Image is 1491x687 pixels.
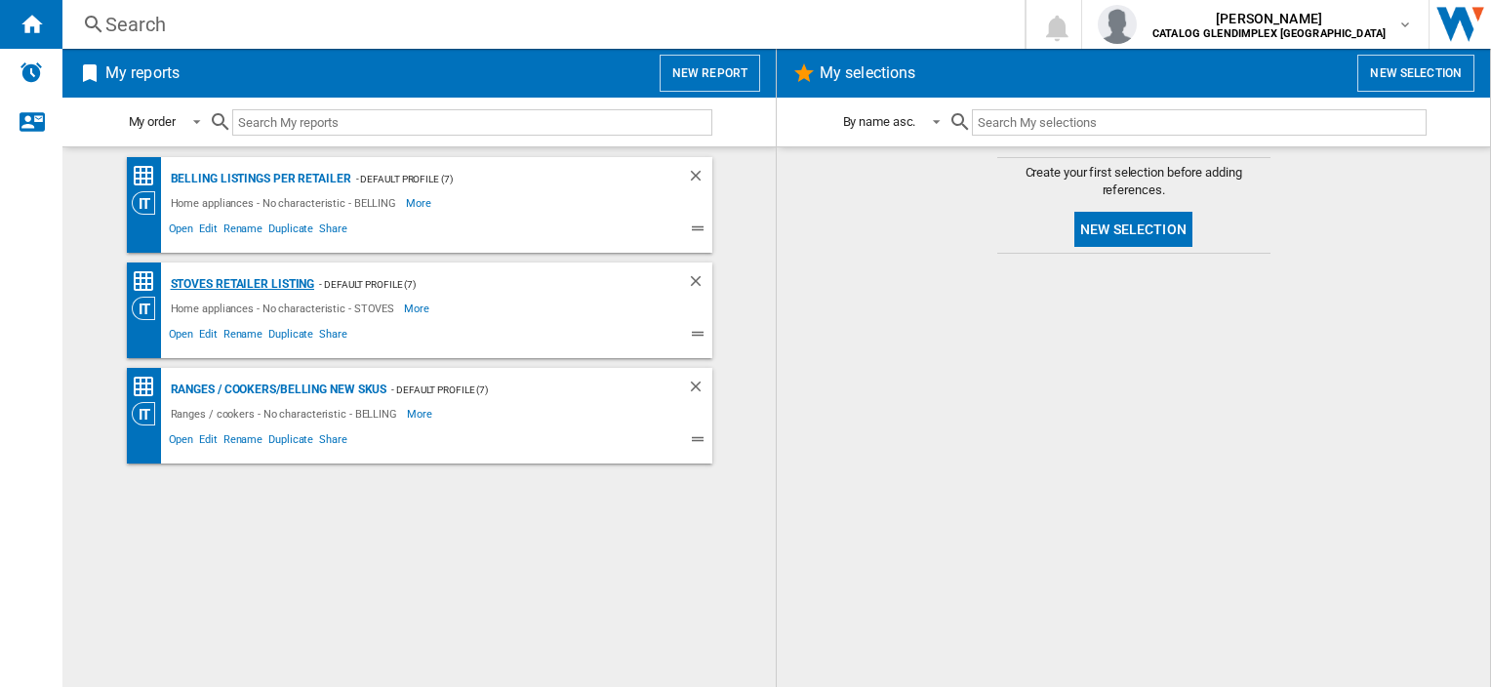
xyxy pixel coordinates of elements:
b: CATALOG GLENDIMPLEX [GEOGRAPHIC_DATA] [1152,27,1386,40]
input: Search My selections [972,109,1426,136]
div: Price Matrix [132,269,166,294]
div: - Default profile (7) [386,378,647,402]
span: Rename [221,430,265,454]
span: Rename [221,325,265,348]
button: New report [660,55,760,92]
h2: My selections [816,55,919,92]
span: Share [316,325,350,348]
div: Delete [687,378,712,402]
div: - Default profile (7) [351,167,648,191]
span: Edit [196,325,221,348]
div: STOVES Retailer Listing [166,272,315,297]
div: Ranges / cookers - No characteristic - BELLING [166,402,407,425]
button: New selection [1074,212,1192,247]
div: My order [129,114,176,129]
span: Edit [196,430,221,454]
div: Home appliances - No characteristic - STOVES [166,297,405,320]
span: Open [166,220,197,243]
img: alerts-logo.svg [20,61,43,84]
span: Open [166,325,197,348]
span: [PERSON_NAME] [1152,9,1386,28]
button: New selection [1357,55,1474,92]
span: Rename [221,220,265,243]
span: Share [316,220,350,243]
div: By name asc. [843,114,916,129]
span: More [407,402,435,425]
span: Duplicate [265,325,316,348]
div: Category View [132,402,166,425]
span: More [404,297,432,320]
div: Ranges / cookers/BELLING NEW SKUS [166,378,387,402]
span: Open [166,430,197,454]
input: Search My reports [232,109,712,136]
div: Category View [132,297,166,320]
img: profile.jpg [1098,5,1137,44]
div: Home appliances - No characteristic - BELLING [166,191,407,215]
div: - Default profile (7) [314,272,647,297]
span: More [406,191,434,215]
span: Duplicate [265,430,316,454]
div: Delete [687,272,712,297]
div: Price Matrix [132,164,166,188]
div: Delete [687,167,712,191]
span: Edit [196,220,221,243]
div: Search [105,11,974,38]
div: Price Matrix [132,375,166,399]
div: BELLING Listings per retailer [166,167,351,191]
span: Duplicate [265,220,316,243]
span: Create your first selection before adding references. [997,164,1270,199]
h2: My reports [101,55,183,92]
div: Category View [132,191,166,215]
span: Share [316,430,350,454]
